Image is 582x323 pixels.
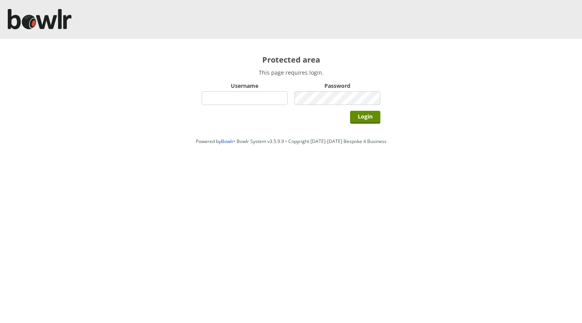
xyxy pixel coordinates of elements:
a: Bowlr [221,138,233,145]
h2: Protected area [202,54,380,65]
label: Username [202,82,288,89]
label: Password [294,82,380,89]
p: This page requires login. [202,69,380,76]
span: Powered by • Bowlr System v3.5.9.9 • Copyright [DATE]-[DATE] Bespoke 4 Business [196,138,387,145]
input: Login [350,111,380,124]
